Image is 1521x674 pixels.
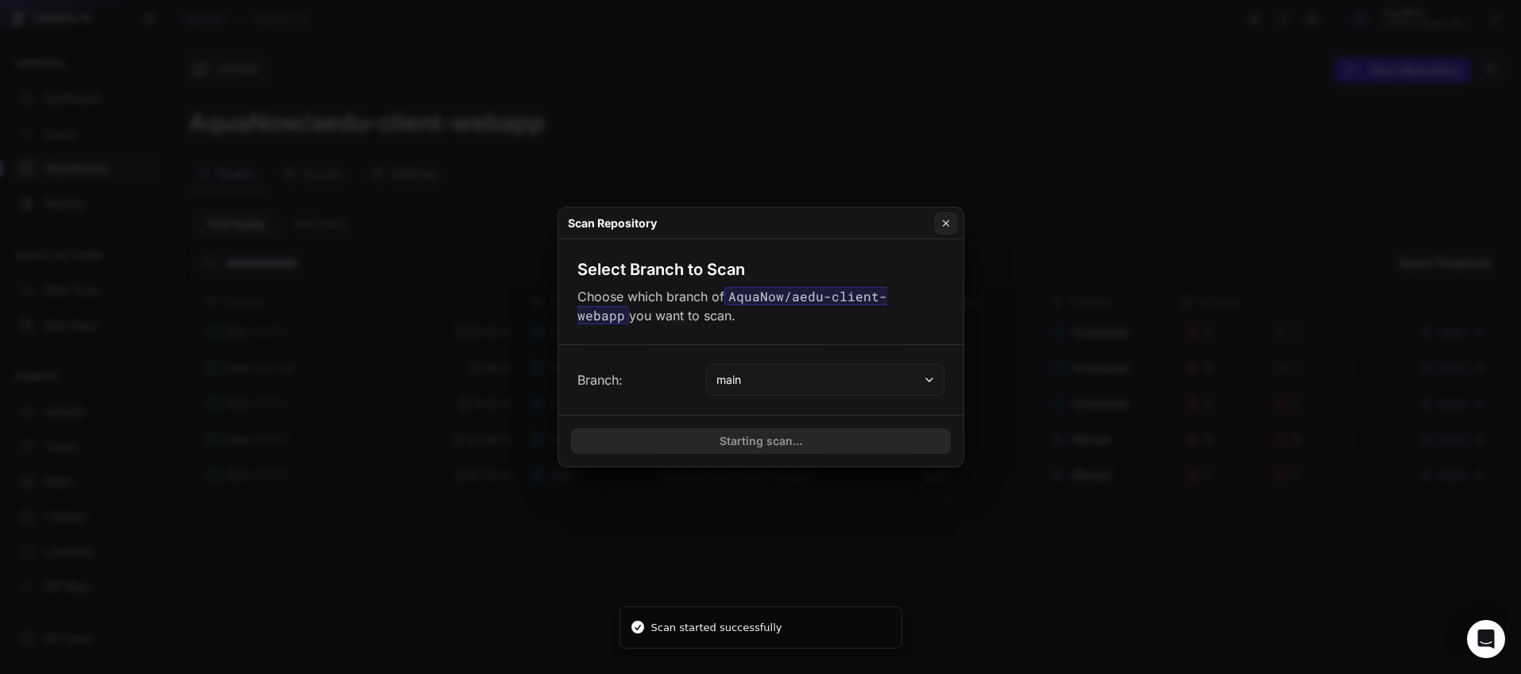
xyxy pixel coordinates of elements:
[568,215,657,231] h4: Scan Repository
[716,372,741,388] span: main
[577,287,944,325] p: Choose which branch of you want to scan.
[577,287,887,324] code: AquaNow/aedu-client-webapp
[571,428,951,454] button: Starting scan...
[706,364,944,396] button: main
[1467,620,1505,658] div: Open Intercom Messenger
[577,258,745,281] h3: Select Branch to Scan
[577,370,623,389] span: Branch:
[651,620,782,636] div: Scan started successfully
